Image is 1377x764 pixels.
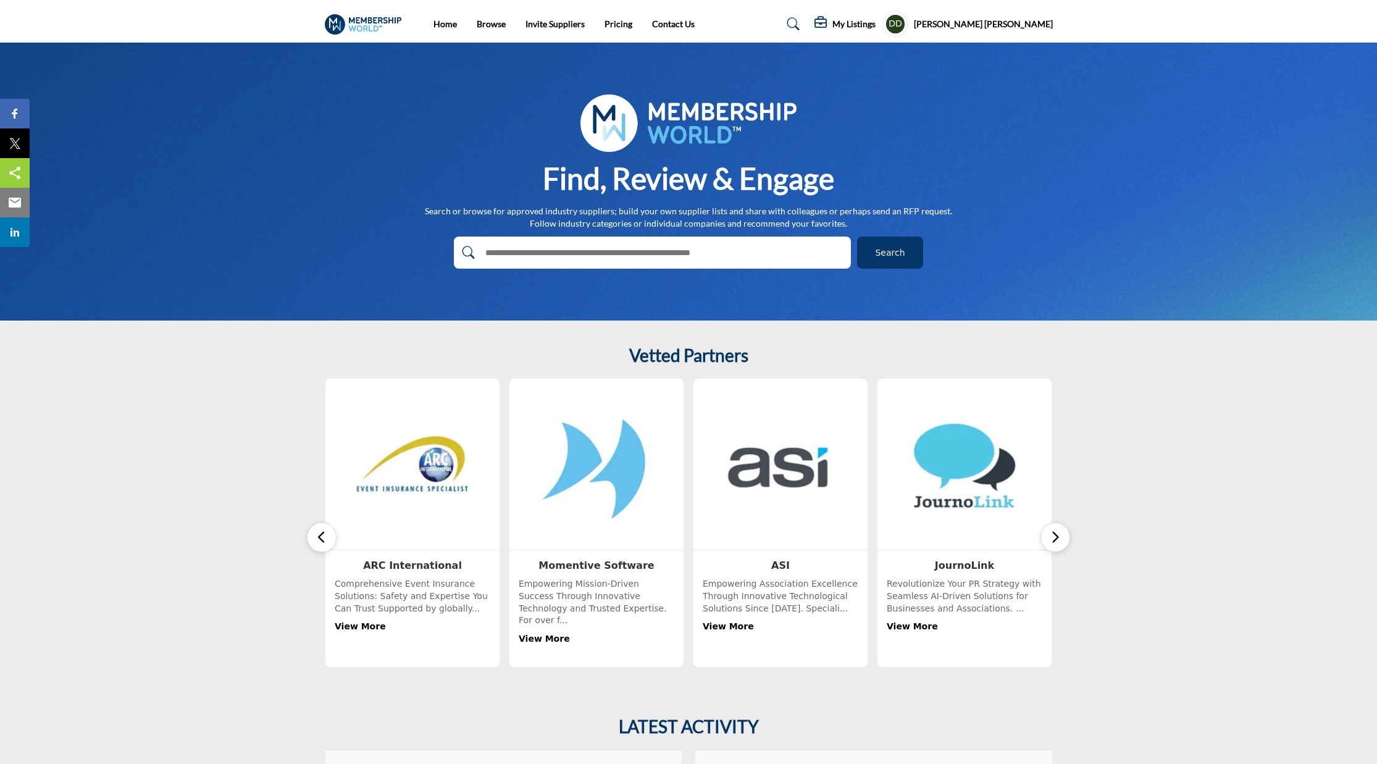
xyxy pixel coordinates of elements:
a: Search [775,14,808,34]
a: ARC International [363,560,462,571]
img: JournoLink [887,388,1042,544]
a: View More [703,621,754,631]
a: ASI [771,560,790,571]
span: Search [875,246,905,259]
a: Home [433,19,457,29]
p: Search or browse for approved industry suppliers; build your own supplier lists and share with co... [425,205,952,229]
div: Empowering Association Excellence Through Innovative Technological Solutions Since [DATE]. Specia... [703,578,858,658]
a: View More [519,634,570,644]
img: Momentive Software [519,388,674,544]
a: JournoLink [935,560,994,571]
h5: My Listings [832,19,876,30]
button: Search [857,237,923,269]
a: Momentive Software [538,560,654,571]
img: ARC International [335,388,490,544]
button: Show hide supplier dropdown [882,10,909,38]
a: View More [887,621,938,631]
a: Invite Suppliers [525,19,585,29]
a: Browse [477,19,506,29]
a: Pricing [605,19,632,29]
a: View More [335,621,386,631]
h1: Find, Review & Engage [543,159,834,198]
h5: [PERSON_NAME] [PERSON_NAME] [914,18,1053,30]
div: Empowering Mission-Driven Success Through Innovative Technology and Trusted Expertise. For over f... [519,578,674,658]
div: My Listings [814,17,876,31]
a: Contact Us [652,19,695,29]
h2: Vetted Partners [629,345,748,366]
div: Comprehensive Event Insurance Solutions: Safety and Expertise You Can Trust Supported by globally... [335,578,490,658]
h2: LATEST ACTIVITY [619,716,759,737]
img: image [580,94,797,152]
img: Site Logo [325,14,408,35]
div: Revolutionize Your PR Strategy with Seamless AI-Driven Solutions for Businesses and Associations.... [887,578,1042,658]
img: ASI [703,388,858,544]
